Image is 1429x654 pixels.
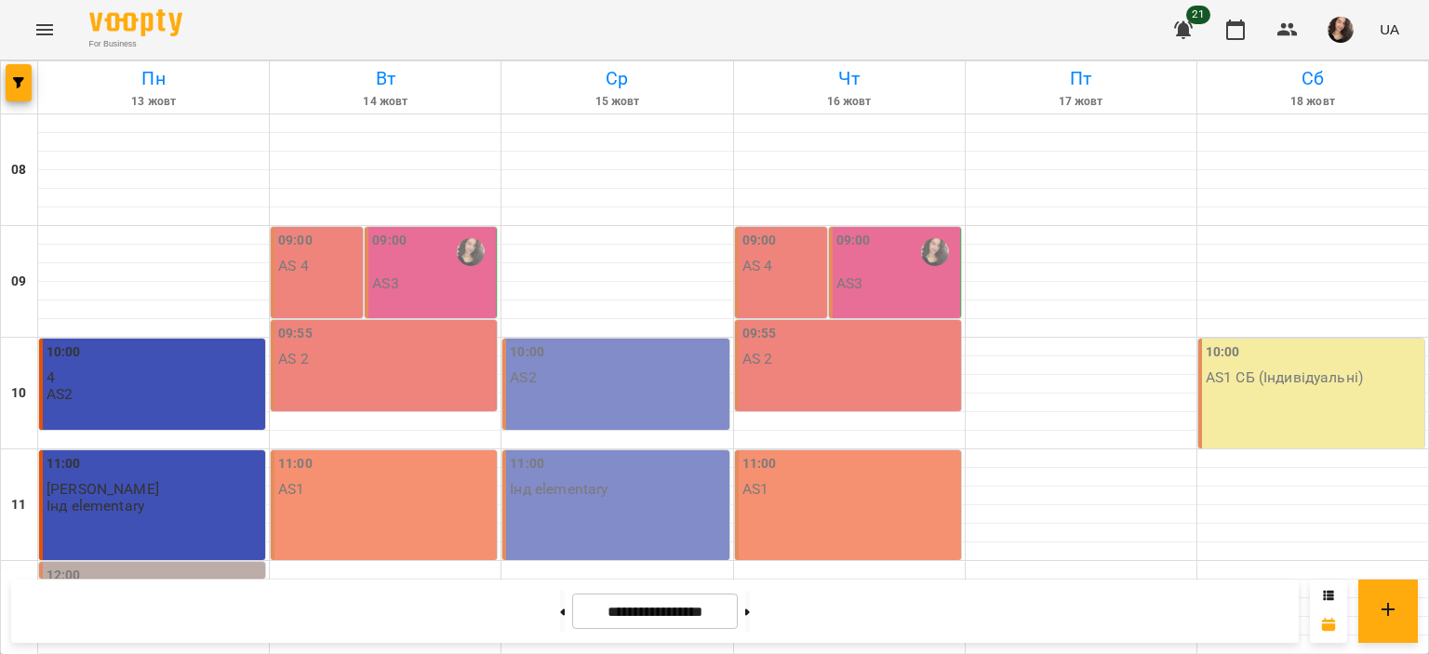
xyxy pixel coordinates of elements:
label: 10:00 [1206,342,1240,363]
h6: 14 жовт [273,93,498,111]
img: Voopty Logo [89,9,182,36]
span: 21 [1186,6,1210,24]
h6: 18 жовт [1200,93,1425,111]
h6: 17 жовт [968,93,1194,111]
img: af1f68b2e62f557a8ede8df23d2b6d50.jpg [1328,17,1354,43]
h6: Ср [504,64,729,93]
h6: Чт [737,64,962,93]
span: For Business [89,38,182,50]
h6: 09 [11,272,26,292]
p: AS2 [47,386,73,402]
label: 10:00 [47,342,81,363]
label: 09:00 [278,231,313,251]
label: 09:00 [836,231,871,251]
label: 12:00 [47,566,81,586]
label: 10:00 [510,342,544,363]
img: Самчук Анастасія Олександрівна [457,238,485,266]
button: UA [1372,12,1407,47]
p: AS2 [510,369,536,385]
p: AS 2 [278,351,309,367]
p: AS 4 [278,258,309,274]
p: AS1 [278,481,304,497]
p: AS3 [372,275,398,291]
p: AS1 [742,481,768,497]
h6: Пн [41,64,266,93]
label: 09:55 [742,324,777,344]
p: AS1 СБ (Індивідуальні) [1206,369,1363,385]
h6: 11 [11,495,26,515]
h6: Пт [968,64,1194,93]
p: AS 2 [742,351,773,367]
label: 09:55 [278,324,313,344]
p: 4 [47,369,261,385]
h6: 13 жовт [41,93,266,111]
p: AS 4 [742,258,773,274]
span: UA [1380,20,1399,39]
label: 11:00 [742,454,777,474]
img: Самчук Анастасія Олександрівна [921,238,949,266]
h6: 16 жовт [737,93,962,111]
label: 09:00 [372,231,407,251]
h6: Сб [1200,64,1425,93]
h6: Вт [273,64,498,93]
span: [PERSON_NAME] [47,480,159,498]
p: AS3 [836,275,862,291]
p: Інд elementary [47,498,144,514]
p: Інд elementary [510,481,608,497]
button: Menu [22,7,67,52]
h6: 08 [11,160,26,180]
label: 09:00 [742,231,777,251]
h6: 10 [11,383,26,404]
h6: 15 жовт [504,93,729,111]
label: 11:00 [510,454,544,474]
label: 11:00 [278,454,313,474]
label: 11:00 [47,454,81,474]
